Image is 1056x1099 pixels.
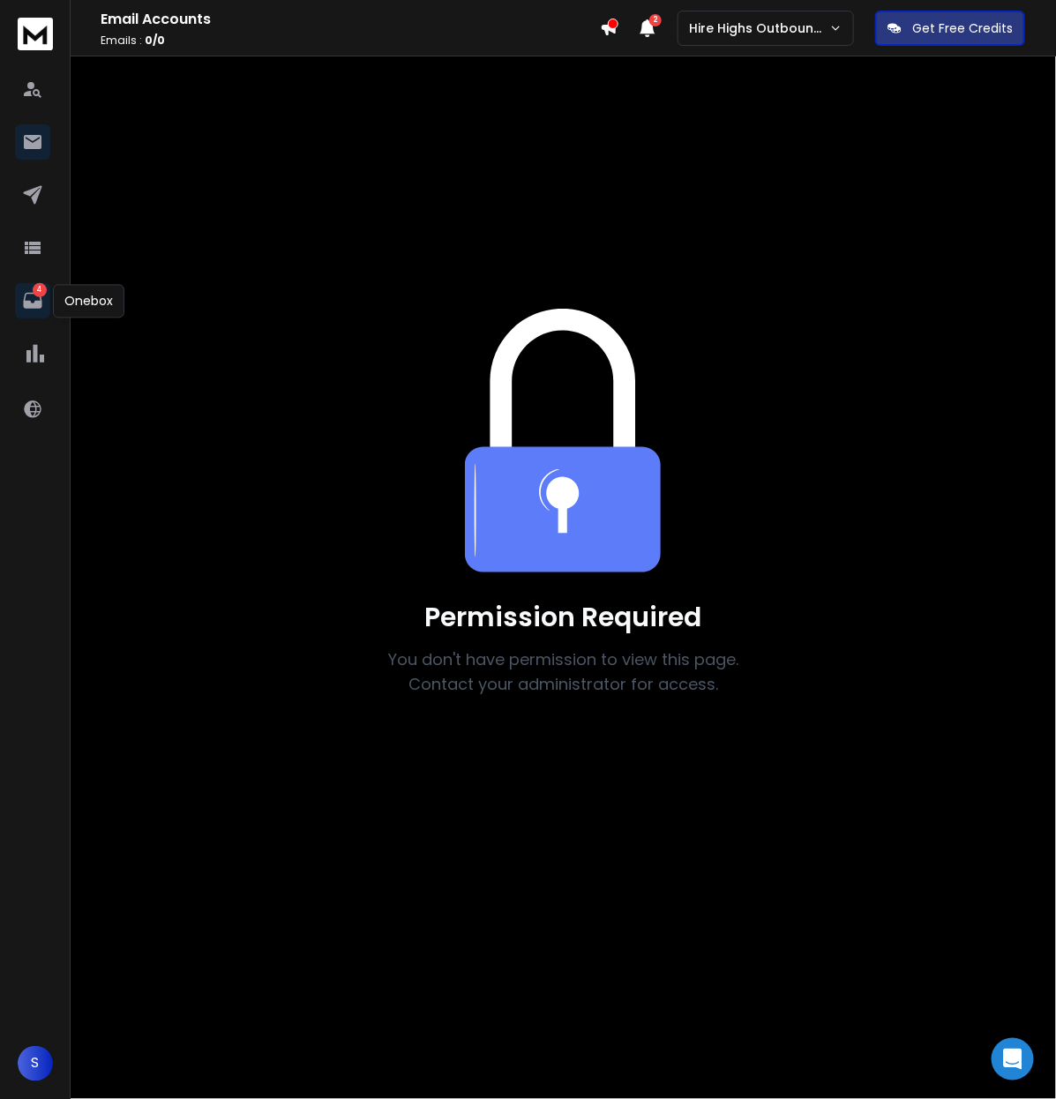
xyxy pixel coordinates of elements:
h1: Email Accounts [101,9,600,30]
span: 0 / 0 [145,33,165,48]
a: 4 [15,283,50,318]
h1: Permission Required [366,602,761,633]
button: S [18,1046,53,1081]
button: Get Free Credits [875,11,1025,46]
img: Team collaboration [465,309,661,573]
img: logo [18,18,53,50]
div: Onebox [53,285,124,318]
p: Hire Highs Outbound Engine [689,19,829,37]
div: Open Intercom Messenger [992,1038,1034,1080]
p: 4 [33,283,47,297]
span: 2 [649,14,662,26]
p: Emails : [101,34,600,48]
p: You don't have permission to view this page. Contact your administrator for access. [366,647,761,697]
p: Get Free Credits [912,19,1013,37]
